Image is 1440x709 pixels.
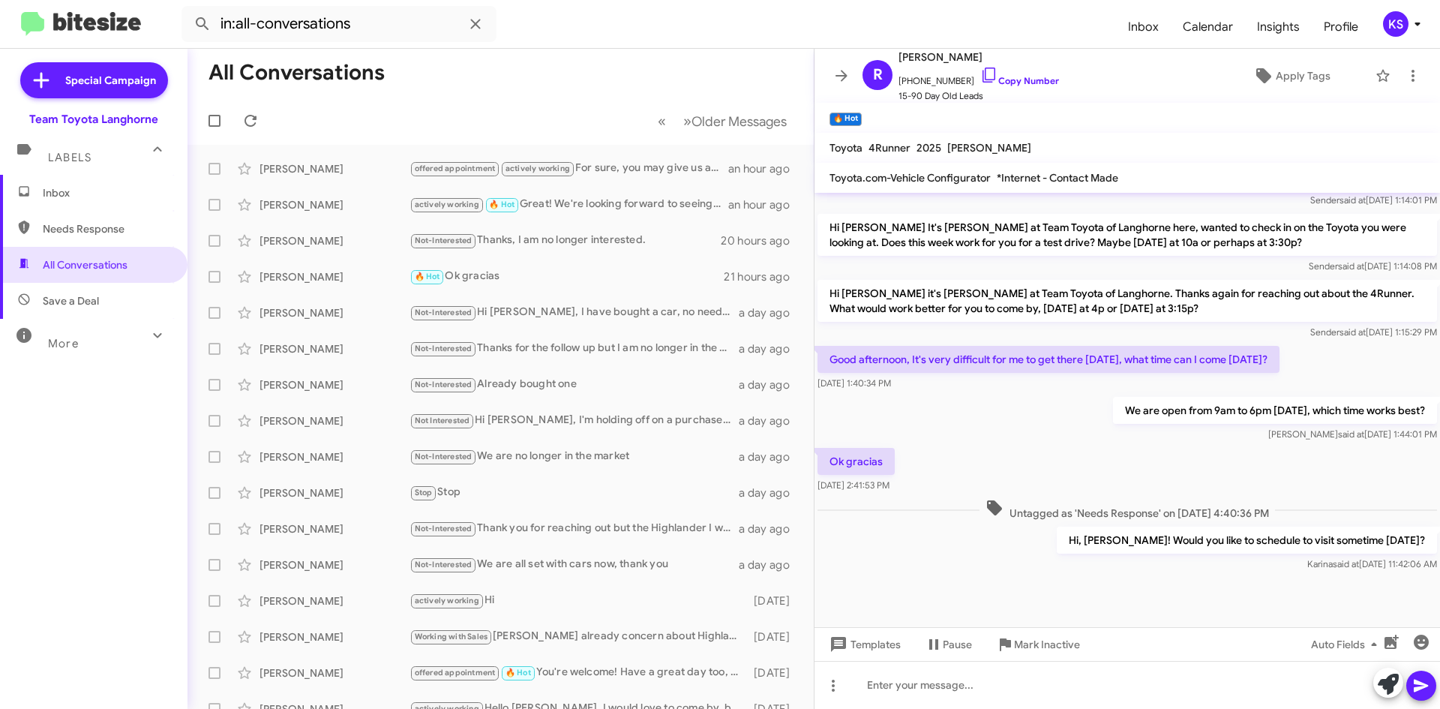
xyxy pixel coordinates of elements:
button: KS [1370,11,1423,37]
span: Older Messages [691,113,787,130]
h1: All Conversations [208,61,385,85]
span: Needs Response [43,221,170,236]
div: [PERSON_NAME] [259,593,409,608]
p: Hi [PERSON_NAME] It's [PERSON_NAME] at Team Toyota of Langhorne here, wanted to check in on the T... [817,214,1437,256]
span: Sender [DATE] 1:14:01 PM [1310,194,1437,206]
div: [PERSON_NAME] [259,521,409,536]
span: All Conversations [43,257,127,272]
a: Copy Number [980,75,1059,86]
span: Not-Interested [415,308,472,317]
div: Hi [PERSON_NAME], I have bought a car, no need to reach out. Have a great day [409,304,739,321]
div: Team Toyota Langhorne [29,112,158,127]
span: offered appointment [415,164,496,173]
p: Hi, [PERSON_NAME]! Would you like to schedule to visit sometime [DATE]? [1057,527,1437,554]
span: 2025 [916,141,941,155]
button: Pause [913,631,984,658]
p: We are open from 9am to 6pm [DATE], which time works best? [1113,397,1437,424]
span: Stop [415,488,433,497]
div: Thank you for reaching out but the Highlander I was interested in has been sold. [409,520,739,537]
span: actively working [415,200,479,209]
button: Previous [649,106,675,137]
span: Auto Fields [1311,631,1383,658]
span: Inbox [1116,5,1171,49]
span: [PERSON_NAME] [947,141,1031,155]
span: Sender [DATE] 1:15:29 PM [1310,326,1437,338]
div: [PERSON_NAME] [259,449,409,464]
div: a day ago [739,341,802,356]
div: Already bought one [409,376,739,393]
span: Not-Interested [415,524,472,533]
span: [DATE] 2:41:53 PM [817,479,889,491]
span: Pause [943,631,972,658]
span: 🔥 Hot [505,668,531,677]
div: Stop [409,484,739,501]
span: Karina [DATE] 11:42:06 AM [1307,558,1437,569]
div: We are all set with cars now, thank you [409,556,739,573]
span: Labels [48,151,91,164]
div: a day ago [739,377,802,392]
button: Next [674,106,796,137]
span: Templates [826,631,901,658]
div: Ok gracias [409,268,724,285]
span: Save a Deal [43,293,99,308]
span: Not-Interested [415,344,472,353]
div: [PERSON_NAME] [259,665,409,680]
div: [PERSON_NAME] [259,233,409,248]
span: Special Campaign [65,73,156,88]
div: [PERSON_NAME] [259,377,409,392]
div: [PERSON_NAME] [259,629,409,644]
span: » [683,112,691,131]
div: a day ago [739,521,802,536]
div: [PERSON_NAME] [259,485,409,500]
span: said at [1338,428,1364,440]
span: Apply Tags [1276,62,1330,89]
div: [PERSON_NAME] [259,269,409,284]
div: Thanks, I am no longer interested. [409,232,721,249]
button: Apply Tags [1214,62,1368,89]
a: Insights [1245,5,1312,49]
div: [PERSON_NAME] [259,557,409,572]
span: *Internet - Contact Made [997,171,1118,185]
span: Mark Inactive [1014,631,1080,658]
span: Not-Interested [415,236,472,245]
div: [PERSON_NAME] already concern about Highlander car black I about meet [PERSON_NAME] but she told ... [409,628,746,645]
a: Calendar [1171,5,1245,49]
span: More [48,337,79,350]
span: [DATE] 1:40:34 PM [817,377,891,389]
span: 🔥 Hot [415,272,440,281]
small: 🔥 Hot [829,113,862,126]
div: a day ago [739,449,802,464]
span: Working with Sales [415,632,488,641]
p: Hi [PERSON_NAME] it's [PERSON_NAME] at Team Toyota of Langhorne. Thanks again for reaching out ab... [817,280,1437,322]
input: Search [181,6,496,42]
button: Auto Fields [1299,631,1395,658]
span: Toyota.com-Vehicle Configurator [829,171,991,185]
span: said at [1339,326,1366,338]
span: Untagged as 'Needs Response' on [DATE] 4:40:36 PM [979,499,1275,521]
span: Not-Interested [415,452,472,461]
div: KS [1383,11,1408,37]
div: a day ago [739,557,802,572]
div: Great! We're looking forward to seeing you! [409,196,728,213]
a: Profile [1312,5,1370,49]
span: offered appointment [415,668,496,677]
a: Special Campaign [20,62,168,98]
div: a day ago [739,413,802,428]
span: R [873,63,883,87]
div: a day ago [739,485,802,500]
p: Good afternoon, It's very difficult for me to get there [DATE], what time can I come [DATE]? [817,346,1279,373]
div: You're welcome! Have a great day too, and see you [DATE]! [409,664,746,681]
div: an hour ago [728,197,802,212]
div: [PERSON_NAME] [259,161,409,176]
span: said at [1333,558,1359,569]
span: Not-Interested [415,380,472,389]
span: 15-90 Day Old Leads [898,89,1059,104]
span: Sender [DATE] 1:14:08 PM [1309,260,1437,272]
span: Inbox [43,185,170,200]
span: « [658,112,666,131]
span: [PHONE_NUMBER] [898,66,1059,89]
span: Not Interested [415,416,470,425]
div: [PERSON_NAME] [259,341,409,356]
